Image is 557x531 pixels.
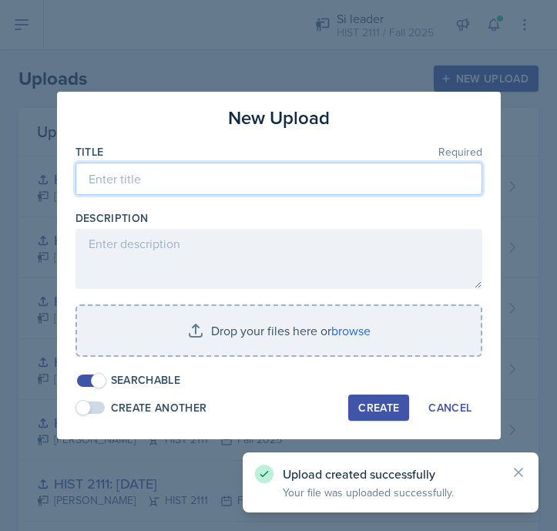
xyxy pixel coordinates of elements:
[111,400,207,416] div: Create Another
[428,402,471,414] div: Cancel
[438,146,482,157] span: Required
[75,144,104,160] label: Title
[348,395,409,421] button: Create
[228,104,330,132] h3: New Upload
[75,210,149,226] label: Description
[283,466,498,482] p: Upload created successfully
[111,372,181,388] div: Searchable
[75,163,482,195] input: Enter title
[358,402,399,414] div: Create
[283,485,498,500] p: Your file was uploaded successfully.
[418,395,482,421] button: Cancel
